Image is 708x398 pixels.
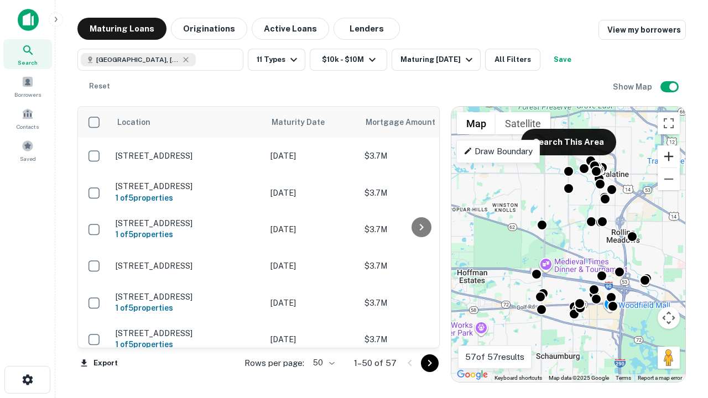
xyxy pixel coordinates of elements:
[171,18,247,40] button: Originations
[464,145,533,158] p: Draw Boundary
[116,192,259,204] h6: 1 of 5 properties
[77,355,121,371] button: Export
[252,18,329,40] button: Active Loans
[454,368,491,382] a: Open this area in Google Maps (opens a new window)
[359,107,481,138] th: Mortgage Amount
[392,49,481,71] button: Maturing [DATE]
[494,374,542,382] button: Keyboard shortcuts
[366,116,450,129] span: Mortgage Amount
[3,71,52,101] a: Borrowers
[365,260,475,272] p: $3.7M
[310,49,387,71] button: $10k - $10M
[265,107,359,138] th: Maturity Date
[365,333,475,345] p: $3.7M
[14,90,41,99] span: Borrowers
[549,375,609,381] span: Map data ©2025 Google
[365,223,475,235] p: $3.7M
[638,375,682,381] a: Report a map error
[270,223,353,235] p: [DATE]
[270,297,353,309] p: [DATE]
[421,354,439,372] button: Go to next page
[116,228,259,240] h6: 1 of 5 properties
[485,49,540,71] button: All Filters
[244,357,304,370] p: Rows per page:
[116,328,259,338] p: [STREET_ADDRESS]
[270,150,353,162] p: [DATE]
[454,368,491,382] img: Google
[545,49,580,71] button: Save your search to get updates of matches that match your search criteria.
[451,107,685,382] div: 0 0
[365,187,475,199] p: $3.7M
[400,53,476,66] div: Maturing [DATE]
[116,181,259,191] p: [STREET_ADDRESS]
[96,55,179,65] span: [GEOGRAPHIC_DATA], [GEOGRAPHIC_DATA]
[270,260,353,272] p: [DATE]
[616,375,631,381] a: Terms (opens in new tab)
[116,338,259,350] h6: 1 of 5 properties
[248,49,305,71] button: 11 Types
[270,333,353,345] p: [DATE]
[658,307,680,329] button: Map camera controls
[18,58,38,67] span: Search
[110,107,265,138] th: Location
[77,18,166,40] button: Maturing Loans
[82,75,117,97] button: Reset
[365,150,475,162] p: $3.7M
[3,39,52,69] a: Search
[20,154,36,163] span: Saved
[521,129,616,155] button: Search This Area
[496,112,550,134] button: Show satellite imagery
[309,355,336,371] div: 50
[658,145,680,167] button: Zoom in
[116,151,259,161] p: [STREET_ADDRESS]
[3,135,52,165] a: Saved
[365,297,475,309] p: $3.7M
[3,103,52,133] a: Contacts
[653,310,708,363] iframe: Chat Widget
[117,116,150,129] span: Location
[272,116,339,129] span: Maturity Date
[598,20,686,40] a: View my borrowers
[465,350,524,364] p: 57 of 57 results
[18,9,39,31] img: capitalize-icon.png
[17,122,39,131] span: Contacts
[613,81,654,93] h6: Show Map
[116,218,259,228] p: [STREET_ADDRESS]
[116,261,259,271] p: [STREET_ADDRESS]
[116,302,259,314] h6: 1 of 5 properties
[116,292,259,302] p: [STREET_ADDRESS]
[334,18,400,40] button: Lenders
[658,112,680,134] button: Toggle fullscreen view
[354,357,397,370] p: 1–50 of 57
[658,168,680,190] button: Zoom out
[270,187,353,199] p: [DATE]
[457,112,496,134] button: Show street map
